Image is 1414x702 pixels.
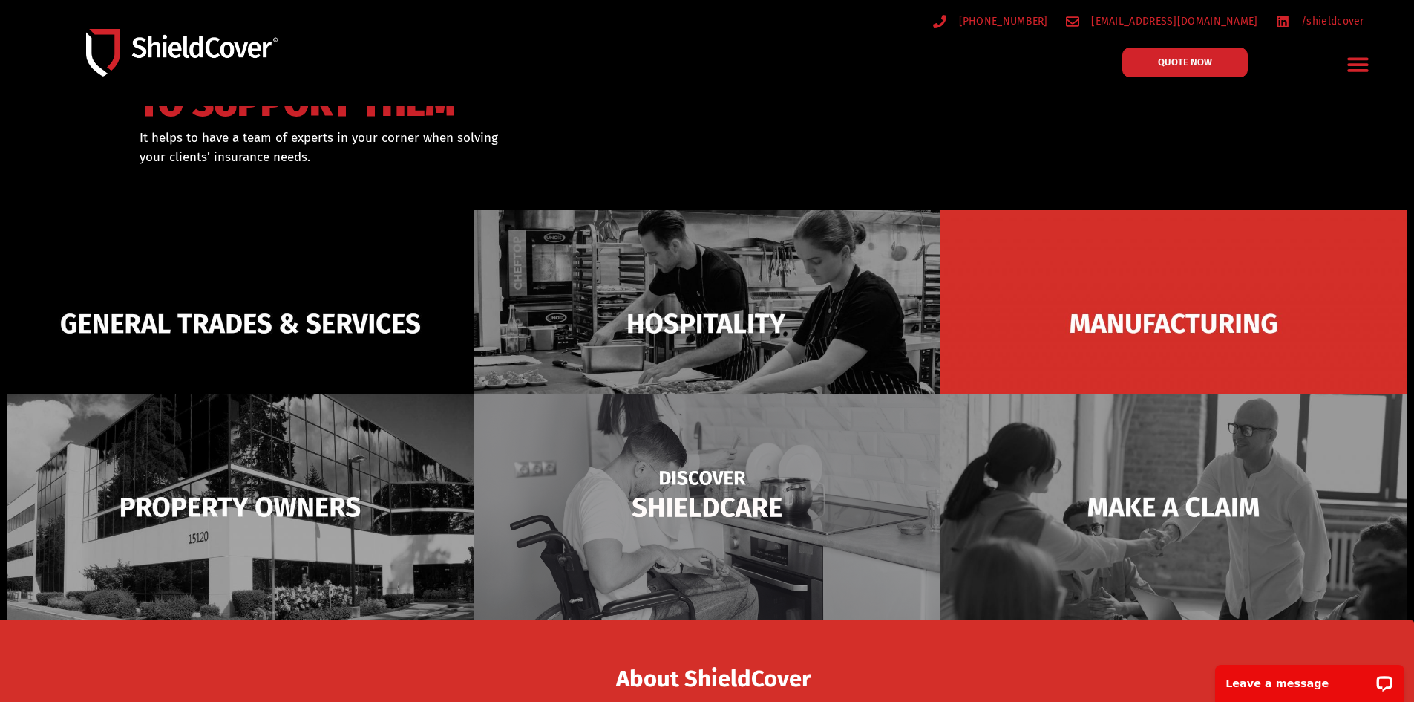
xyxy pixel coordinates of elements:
[616,675,811,689] a: About ShieldCover
[86,29,278,76] img: Shield-Cover-Underwriting-Australia-logo-full
[140,148,783,167] p: your clients’ insurance needs.
[1158,57,1212,67] span: QUOTE NOW
[1297,12,1364,30] span: /shieldcover
[1276,12,1364,30] a: /shieldcover
[616,670,811,689] span: About ShieldCover
[1087,12,1257,30] span: [EMAIL_ADDRESS][DOMAIN_NAME]
[1341,47,1376,82] div: Menu Toggle
[955,12,1048,30] span: [PHONE_NUMBER]
[933,12,1048,30] a: [PHONE_NUMBER]
[1205,655,1414,702] iframe: LiveChat chat widget
[1066,12,1258,30] a: [EMAIL_ADDRESS][DOMAIN_NAME]
[1122,48,1248,77] a: QUOTE NOW
[140,129,783,166] div: It helps to have a team of experts in your corner when solving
